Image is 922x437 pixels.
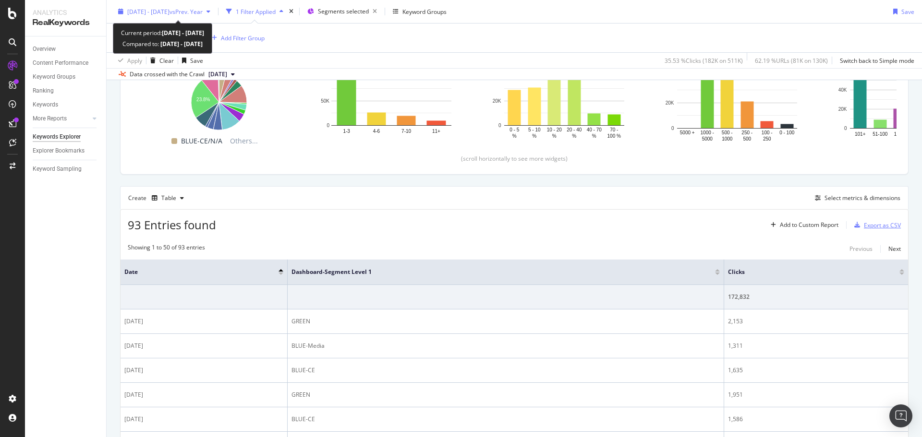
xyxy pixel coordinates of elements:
button: Add Filter Group [208,32,265,44]
text: % [512,133,517,139]
span: Date [124,268,264,276]
text: 70 - [610,127,618,132]
text: % [592,133,596,139]
text: 250 - [741,130,752,135]
div: Keyword Groups [402,7,447,15]
button: Export as CSV [850,217,901,233]
a: More Reports [33,114,90,124]
text: % [552,133,557,139]
div: BLUE-Media [291,342,720,350]
svg: A chart. [662,47,812,143]
text: 20 - 40 [567,127,582,132]
div: Export as CSV [864,221,901,229]
button: Clear [146,53,174,68]
span: Clicks [728,268,885,276]
text: 500 - [722,130,733,135]
text: 20K [493,98,501,104]
div: 172,832 [728,293,904,301]
div: Ranking [33,86,54,96]
div: More Reports [33,114,67,124]
text: 51-100 [873,131,888,137]
button: Save [889,4,914,19]
text: 50K [321,98,329,104]
div: 2,153 [728,317,904,326]
div: 1 Filter Applied [236,7,276,15]
text: 4-6 [373,129,380,134]
b: [DATE] - [DATE] [159,40,203,48]
div: GREEN [291,390,720,399]
text: 20K [666,100,674,106]
div: Analytics [33,8,98,17]
div: Explorer Bookmarks [33,146,85,156]
text: 0 [844,126,847,131]
div: 1,311 [728,342,904,350]
a: Keyword Groups [33,72,99,82]
span: BLUE-CE/N/A [181,135,222,147]
button: Segments selected [303,4,381,19]
span: Dashboard-Segment Level 1 [291,268,701,276]
text: 5000 [702,136,713,142]
a: Ranking [33,86,99,96]
span: 93 Entries found [128,217,216,233]
div: 35.53 % Clicks ( 182K on 511K ) [665,56,743,64]
button: [DATE] - [DATE]vsPrev. Year [114,4,214,19]
text: 100 % [607,133,621,139]
text: 250 [763,136,771,142]
div: Compared to: [122,38,203,49]
div: Add Filter Group [221,34,265,42]
a: Explorer Bookmarks [33,146,99,156]
b: [DATE] - [DATE] [162,29,204,37]
svg: A chart. [144,70,293,131]
text: 10 - 20 [547,127,562,132]
div: times [287,7,295,16]
div: Open Intercom Messenger [889,404,912,427]
text: 101+ [855,131,866,137]
text: 0 [671,126,674,131]
div: Save [901,7,914,15]
text: 5000 + [680,130,695,135]
a: Keyword Sampling [33,164,99,174]
div: Switch back to Simple mode [840,56,914,64]
div: Table [161,195,176,201]
a: Content Performance [33,58,99,68]
div: A chart. [489,47,639,140]
div: Keywords [33,100,58,110]
a: Overview [33,44,99,54]
text: 23.8% [196,97,210,103]
div: Save [190,56,203,64]
div: 1,635 [728,366,904,375]
button: 1 Filter Applied [222,4,287,19]
button: Add to Custom Report [767,217,838,233]
div: Previous [849,245,873,253]
text: 16-50 [894,131,906,137]
div: [DATE] [124,317,283,326]
span: [DATE] - [DATE] [127,7,170,15]
div: Clear [159,56,174,64]
svg: A chart. [316,47,466,140]
div: RealKeywords [33,17,98,28]
span: Segments selected [318,7,369,15]
div: Next [888,245,901,253]
div: Keyword Groups [33,72,75,82]
button: Previous [849,243,873,255]
button: Select metrics & dimensions [811,192,900,204]
div: Create [128,190,188,206]
div: BLUE-CE [291,366,720,375]
text: 5 - 10 [528,127,541,132]
a: Keywords Explorer [33,132,99,142]
div: Keywords Explorer [33,132,81,142]
text: 0 [498,123,501,128]
div: Add to Custom Report [780,222,838,228]
div: Overview [33,44,56,54]
div: Apply [127,56,142,64]
text: 20K [838,106,847,112]
div: [DATE] [124,390,283,399]
div: [DATE] [124,366,283,375]
text: 500 [743,136,751,142]
text: 11+ [432,129,440,134]
button: Apply [114,53,142,68]
span: 2025 May. 27th [208,70,227,79]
